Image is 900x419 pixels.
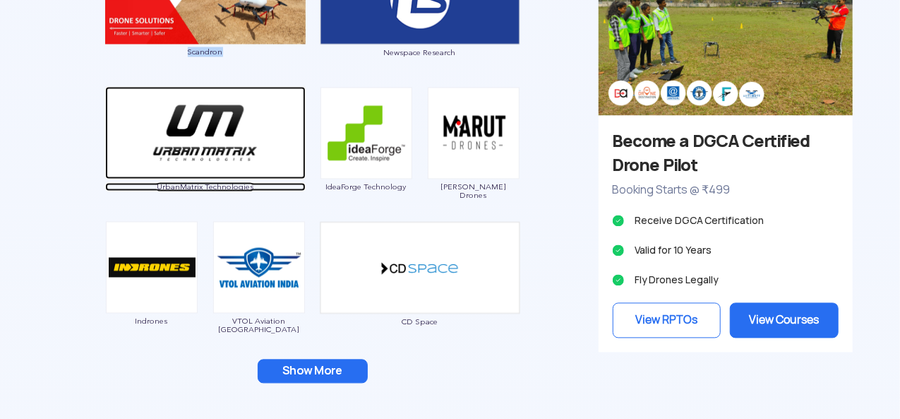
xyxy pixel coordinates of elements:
[105,48,306,57] span: Scandron
[105,183,306,191] span: UrbanMatrix Technologies
[730,303,839,338] a: View Courses
[320,49,520,57] span: Newspace Research
[320,261,520,326] a: CD Space
[105,126,306,192] a: UrbanMatrix Technologies
[613,182,839,200] p: Booking Starts @ ₹499
[428,88,520,179] img: ic_marutdrones.png
[613,211,839,231] li: Receive DGCA Certification
[106,222,198,314] img: ic_indrones.png
[105,87,306,179] img: ic_urbanmatrix_double.png
[613,271,839,290] li: Fly Drones Legally
[212,261,306,334] a: VTOL Aviation [GEOGRAPHIC_DATA]
[613,130,839,178] h3: Become a DGCA Certified Drone Pilot
[320,126,413,191] a: IdeaForge Technology
[427,183,520,200] span: [PERSON_NAME] Drones
[613,303,721,338] a: View RPTOs
[320,318,520,326] span: CD Space
[258,360,368,384] button: Show More
[212,317,306,334] span: VTOL Aviation [GEOGRAPHIC_DATA]
[613,241,839,261] li: Valid for 10 Years
[320,183,413,191] span: IdeaForge Technology
[320,88,412,179] img: ic_ideaforge.png
[213,222,305,314] img: ic_vtolaviation.png
[320,222,520,314] img: ic_cdspace_double.png
[105,261,198,326] a: Indrones
[105,317,198,326] span: Indrones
